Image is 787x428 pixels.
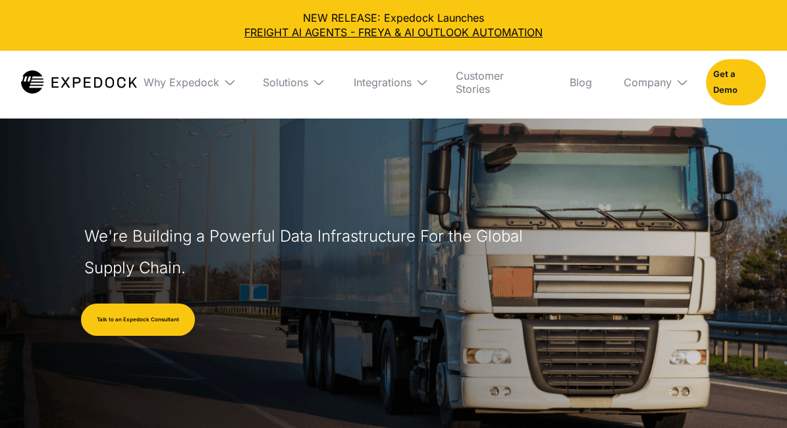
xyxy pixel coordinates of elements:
[252,51,332,114] div: Solutions
[144,76,219,89] div: Why Expedock
[81,304,195,336] a: Talk to an Expedock Consultant
[613,51,695,114] div: Company
[559,51,603,114] a: Blog
[263,76,308,89] div: Solutions
[624,76,672,89] div: Company
[11,25,776,40] a: FREIGHT AI AGENTS - FREYA & AI OUTLOOK AUTOMATION
[133,51,242,114] div: Why Expedock
[706,59,766,105] a: Get a Demo
[354,76,412,89] div: Integrations
[11,11,776,40] div: NEW RELEASE: Expedock Launches
[343,51,435,114] div: Integrations
[84,221,529,284] h1: We're Building a Powerful Data Infrastructure For the Global Supply Chain.
[445,51,548,114] a: Customer Stories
